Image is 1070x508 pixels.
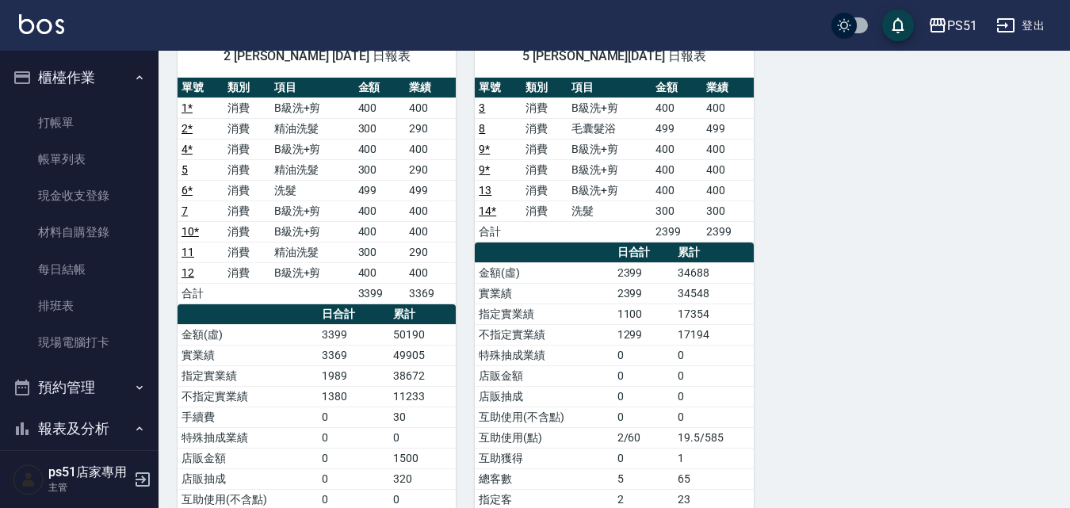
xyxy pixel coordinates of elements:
td: 金額(虛) [475,262,613,283]
img: Logo [19,14,64,34]
td: 總客數 [475,468,613,489]
td: 實業績 [475,283,613,304]
td: 精油洗髮 [270,118,354,139]
td: 2399 [613,262,674,283]
a: 現金收支登錄 [6,178,152,214]
td: 1299 [613,324,674,345]
td: 290 [405,159,456,180]
a: 8 [479,122,485,135]
td: 消費 [224,97,269,118]
th: 項目 [567,78,652,98]
td: 不指定實業績 [475,324,613,345]
button: 登出 [990,11,1051,40]
td: 店販抽成 [178,468,318,489]
td: 300 [354,242,405,262]
th: 業績 [702,78,753,98]
td: 消費 [224,180,269,201]
td: 特殊抽成業績 [178,427,318,448]
td: 1380 [318,386,389,407]
td: 499 [405,180,456,201]
td: 0 [613,365,674,386]
td: 2399 [613,283,674,304]
button: save [882,10,914,41]
th: 金額 [652,78,702,98]
td: 400 [652,159,702,180]
td: 2399 [652,221,702,242]
td: 指定實業績 [178,365,318,386]
td: 消費 [522,159,567,180]
td: 400 [354,97,405,118]
td: 0 [613,386,674,407]
th: 金額 [354,78,405,98]
td: 50190 [389,324,456,345]
th: 累計 [389,304,456,325]
td: 消費 [224,159,269,180]
td: 400 [652,139,702,159]
th: 累計 [674,243,753,263]
td: 店販金額 [178,448,318,468]
td: 3369 [318,345,389,365]
button: 預約管理 [6,367,152,408]
a: 材料自購登錄 [6,214,152,250]
a: 打帳單 [6,105,152,141]
td: B級洗+剪 [270,97,354,118]
td: 0 [674,407,753,427]
th: 單號 [475,78,521,98]
a: 7 [182,204,188,217]
td: 店販金額 [475,365,613,386]
td: 400 [405,97,456,118]
td: 400 [405,221,456,242]
td: 300 [354,118,405,139]
td: 0 [613,345,674,365]
td: 2/60 [613,427,674,448]
td: B級洗+剪 [270,139,354,159]
td: 指定實業績 [475,304,613,324]
td: 消費 [522,201,567,221]
td: 0 [674,386,753,407]
td: 290 [405,118,456,139]
td: 400 [702,139,753,159]
td: 消費 [522,118,567,139]
td: 互助獲得 [475,448,613,468]
td: 0 [318,427,389,448]
td: 3399 [318,324,389,345]
td: B級洗+剪 [270,201,354,221]
th: 日合計 [613,243,674,263]
a: 排班表 [6,288,152,324]
td: 合計 [475,221,521,242]
button: 櫃檯作業 [6,57,152,98]
a: 每日結帳 [6,251,152,288]
td: 消費 [224,242,269,262]
td: 互助使用(點) [475,427,613,448]
td: B級洗+剪 [270,262,354,283]
th: 業績 [405,78,456,98]
td: B級洗+剪 [270,221,354,242]
td: 精油洗髮 [270,159,354,180]
td: 1500 [389,448,456,468]
td: 消費 [224,221,269,242]
th: 類別 [224,78,269,98]
button: 報表及分析 [6,408,152,449]
td: 400 [405,201,456,221]
td: 65 [674,468,753,489]
td: 1100 [613,304,674,324]
td: 0 [674,365,753,386]
table: a dense table [178,78,456,304]
a: 13 [479,184,491,197]
td: 消費 [522,97,567,118]
td: 2399 [702,221,753,242]
a: 5 [182,163,188,176]
td: 洗髮 [270,180,354,201]
td: 0 [318,448,389,468]
span: 5 [PERSON_NAME][DATE] 日報表 [494,48,734,64]
td: 店販抽成 [475,386,613,407]
th: 項目 [270,78,354,98]
td: 不指定實業績 [178,386,318,407]
span: 2 [PERSON_NAME] [DATE] 日報表 [197,48,437,64]
td: 0 [318,468,389,489]
td: 0 [613,448,674,468]
td: 實業績 [178,345,318,365]
table: a dense table [475,78,753,243]
td: 精油洗髮 [270,242,354,262]
td: 400 [652,180,702,201]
